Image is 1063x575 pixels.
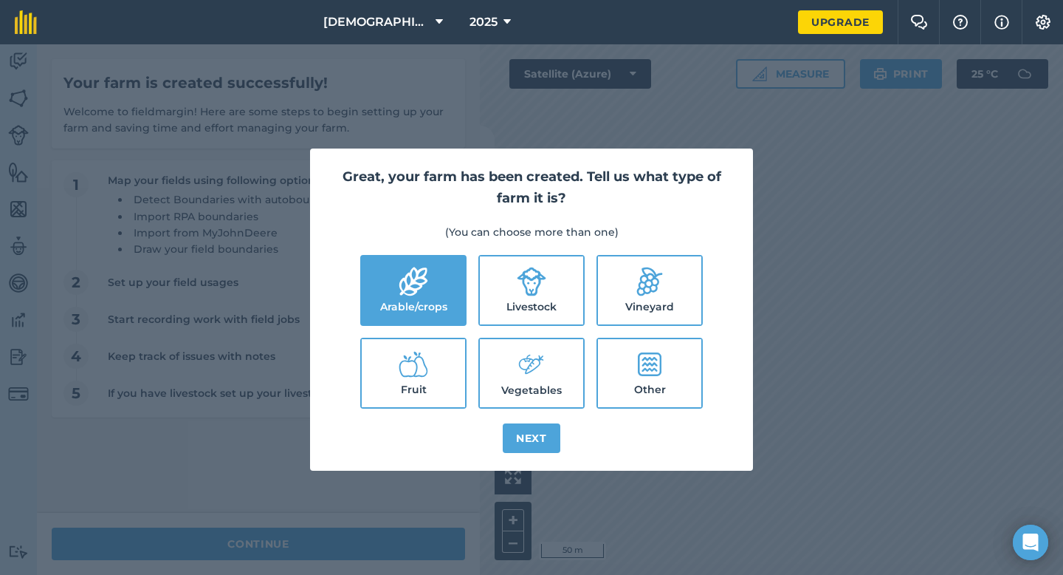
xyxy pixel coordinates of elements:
[323,13,430,31] span: [DEMOGRAPHIC_DATA] [PERSON_NAME]
[1034,15,1052,30] img: A cog icon
[15,10,37,34] img: fieldmargin Logo
[598,256,701,324] label: Vineyard
[952,15,969,30] img: A question mark icon
[910,15,928,30] img: Two speech bubbles overlapping with the left bubble in the forefront
[598,339,701,407] label: Other
[328,224,735,240] p: (You can choose more than one)
[328,166,735,209] h2: Great, your farm has been created. Tell us what type of farm it is?
[798,10,883,34] a: Upgrade
[480,256,583,324] label: Livestock
[362,339,465,407] label: Fruit
[1013,525,1048,560] div: Open Intercom Messenger
[480,339,583,407] label: Vegetables
[503,423,560,453] button: Next
[994,13,1009,31] img: svg+xml;base64,PHN2ZyB4bWxucz0iaHR0cDovL3d3dy53My5vcmcvMjAwMC9zdmciIHdpZHRoPSIxNyIgaGVpZ2h0PSIxNy...
[469,13,498,31] span: 2025
[362,256,465,324] label: Arable/crops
